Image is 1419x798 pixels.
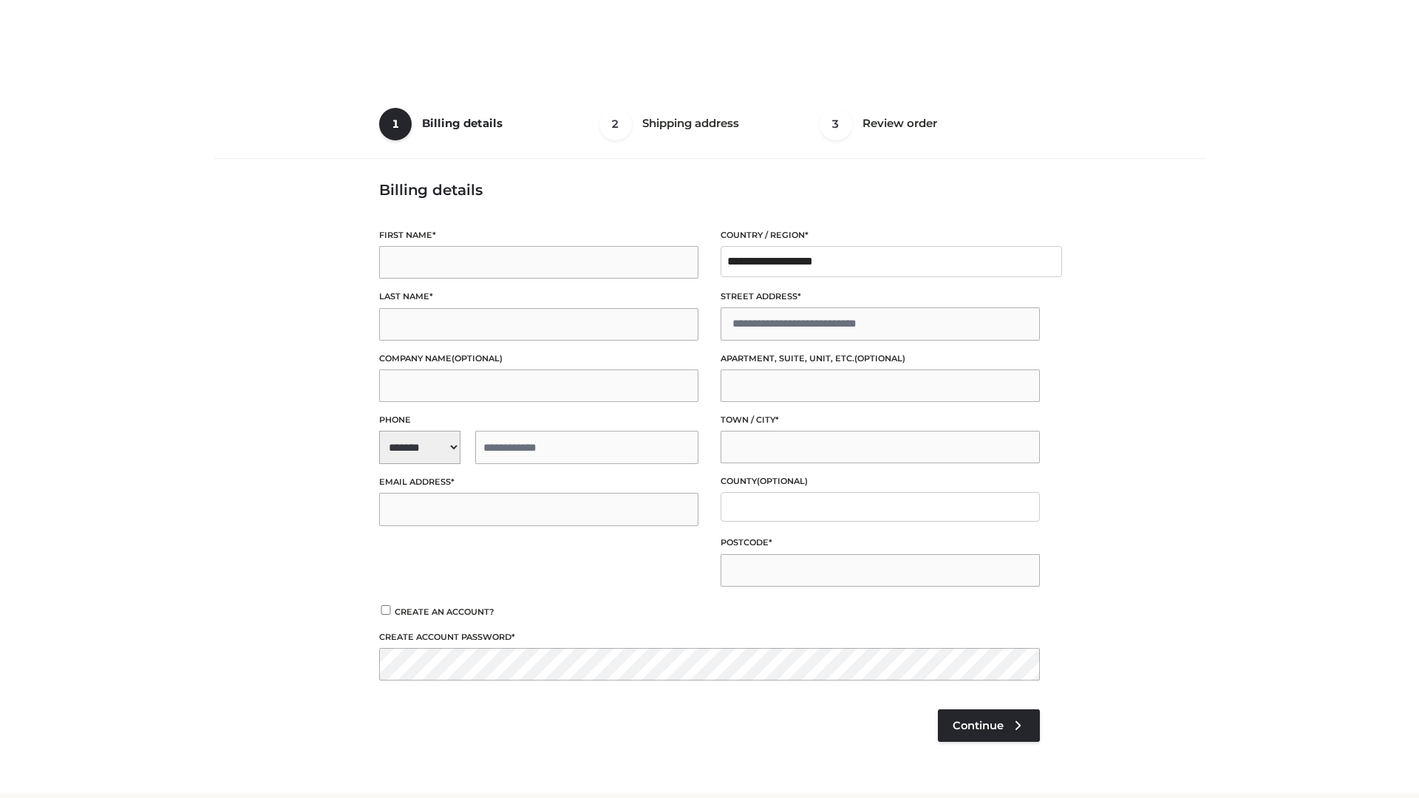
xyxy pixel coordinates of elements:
span: 1 [379,108,412,140]
span: 3 [820,108,852,140]
label: Apartment, suite, unit, etc. [721,352,1040,366]
span: Billing details [422,116,503,130]
label: Phone [379,413,698,427]
span: Create an account? [395,607,494,617]
a: Continue [938,709,1040,742]
span: Shipping address [642,116,739,130]
label: Postcode [721,536,1040,550]
h3: Billing details [379,181,1040,199]
label: Email address [379,475,698,489]
span: Continue [953,719,1004,732]
input: Create an account? [379,605,392,615]
span: (optional) [854,353,905,364]
span: (optional) [452,353,503,364]
label: Last name [379,290,698,304]
label: Country / Region [721,228,1040,242]
span: 2 [599,108,632,140]
label: Street address [721,290,1040,304]
label: Town / City [721,413,1040,427]
label: County [721,474,1040,488]
label: First name [379,228,698,242]
span: Review order [862,116,937,130]
label: Company name [379,352,698,366]
label: Create account password [379,630,1040,644]
span: (optional) [757,476,808,486]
